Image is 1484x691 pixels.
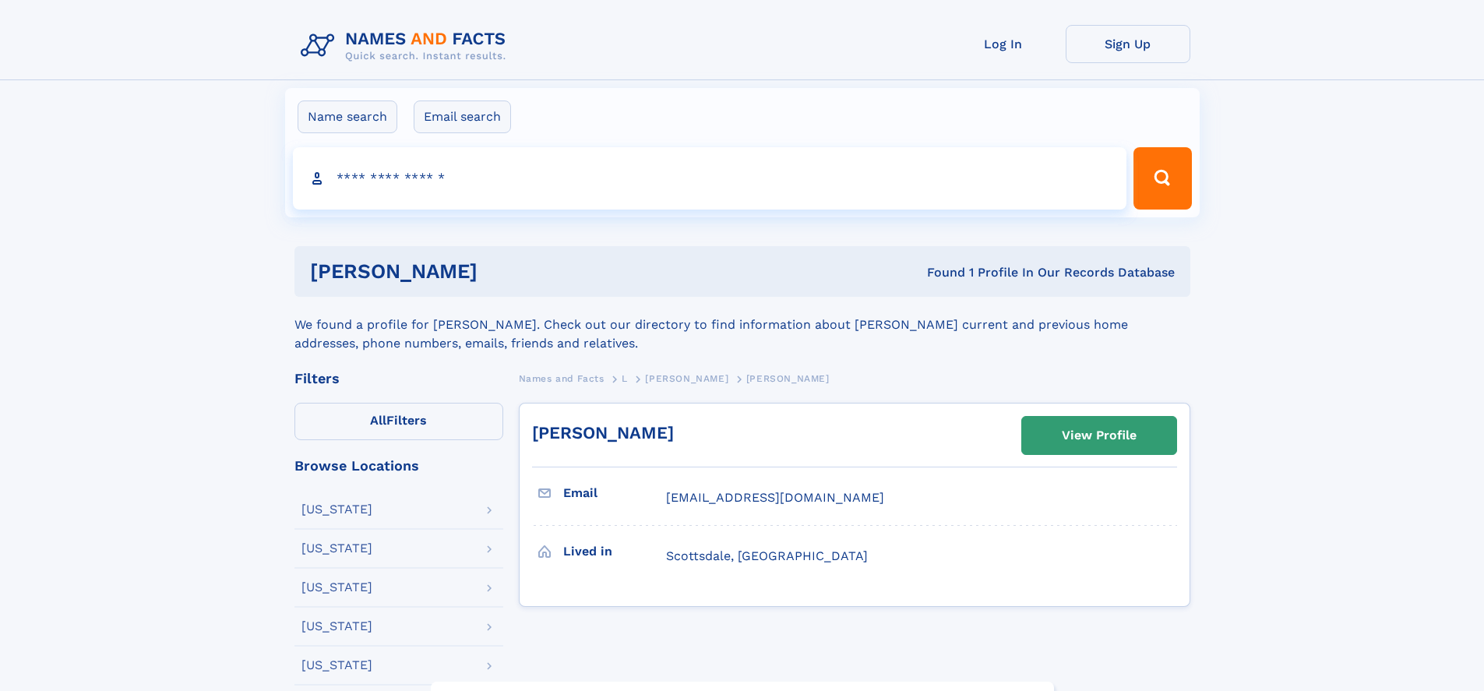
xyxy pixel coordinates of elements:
div: [US_STATE] [301,503,372,516]
div: [US_STATE] [301,659,372,672]
a: Sign Up [1066,25,1190,63]
img: Logo Names and Facts [294,25,519,67]
label: Filters [294,403,503,440]
div: Found 1 Profile In Our Records Database [702,264,1175,281]
a: View Profile [1022,417,1176,454]
div: Browse Locations [294,459,503,473]
button: Search Button [1133,147,1191,210]
div: View Profile [1062,418,1137,453]
div: We found a profile for [PERSON_NAME]. Check out our directory to find information about [PERSON_N... [294,297,1190,353]
a: L [622,368,628,388]
span: [PERSON_NAME] [645,373,728,384]
span: L [622,373,628,384]
h1: [PERSON_NAME] [310,262,703,281]
span: [EMAIL_ADDRESS][DOMAIN_NAME] [666,490,884,505]
h3: Email [563,480,666,506]
span: [PERSON_NAME] [746,373,830,384]
label: Name search [298,100,397,133]
a: [PERSON_NAME] [532,423,674,442]
a: Names and Facts [519,368,605,388]
span: Scottsdale, [GEOGRAPHIC_DATA] [666,548,868,563]
div: [US_STATE] [301,620,372,633]
a: Log In [941,25,1066,63]
a: [PERSON_NAME] [645,368,728,388]
div: Filters [294,372,503,386]
span: All [370,413,386,428]
label: Email search [414,100,511,133]
h3: Lived in [563,538,666,565]
input: search input [293,147,1127,210]
div: [US_STATE] [301,581,372,594]
div: [US_STATE] [301,542,372,555]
